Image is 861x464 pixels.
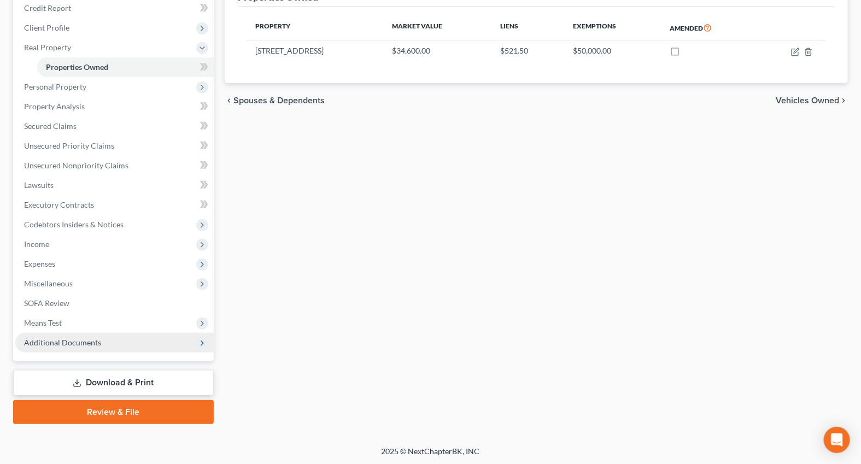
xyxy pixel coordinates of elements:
[225,96,233,105] i: chevron_left
[776,96,848,105] button: Vehicles Owned chevron_right
[15,116,214,136] a: Secured Claims
[24,43,71,52] span: Real Property
[839,96,848,105] i: chevron_right
[13,370,214,396] a: Download & Print
[564,15,661,40] th: Exemptions
[24,180,54,190] span: Lawsuits
[247,15,384,40] th: Property
[24,3,71,13] span: Credit Report
[24,220,124,229] span: Codebtors Insiders & Notices
[24,82,86,91] span: Personal Property
[46,62,108,72] span: Properties Owned
[824,427,850,453] div: Open Intercom Messenger
[383,15,491,40] th: Market Value
[15,195,214,215] a: Executory Contracts
[24,23,69,32] span: Client Profile
[15,156,214,175] a: Unsecured Nonpriority Claims
[24,121,77,131] span: Secured Claims
[24,338,101,347] span: Additional Documents
[24,318,62,327] span: Means Test
[13,400,214,424] a: Review & File
[247,40,384,61] td: [STREET_ADDRESS]
[15,175,214,195] a: Lawsuits
[24,298,69,308] span: SOFA Review
[776,96,839,105] span: Vehicles Owned
[233,96,325,105] span: Spouses & Dependents
[24,200,94,209] span: Executory Contracts
[225,96,325,105] button: chevron_left Spouses & Dependents
[24,259,55,268] span: Expenses
[383,40,491,61] td: $34,600.00
[15,293,214,313] a: SOFA Review
[24,161,128,170] span: Unsecured Nonpriority Claims
[24,102,85,111] span: Property Analysis
[15,136,214,156] a: Unsecured Priority Claims
[24,279,73,288] span: Miscellaneous
[15,97,214,116] a: Property Analysis
[564,40,661,61] td: $50,000.00
[491,40,564,61] td: $521.50
[24,239,49,249] span: Income
[37,57,214,77] a: Properties Owned
[24,141,114,150] span: Unsecured Priority Claims
[661,15,756,40] th: Amended
[491,15,564,40] th: Liens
